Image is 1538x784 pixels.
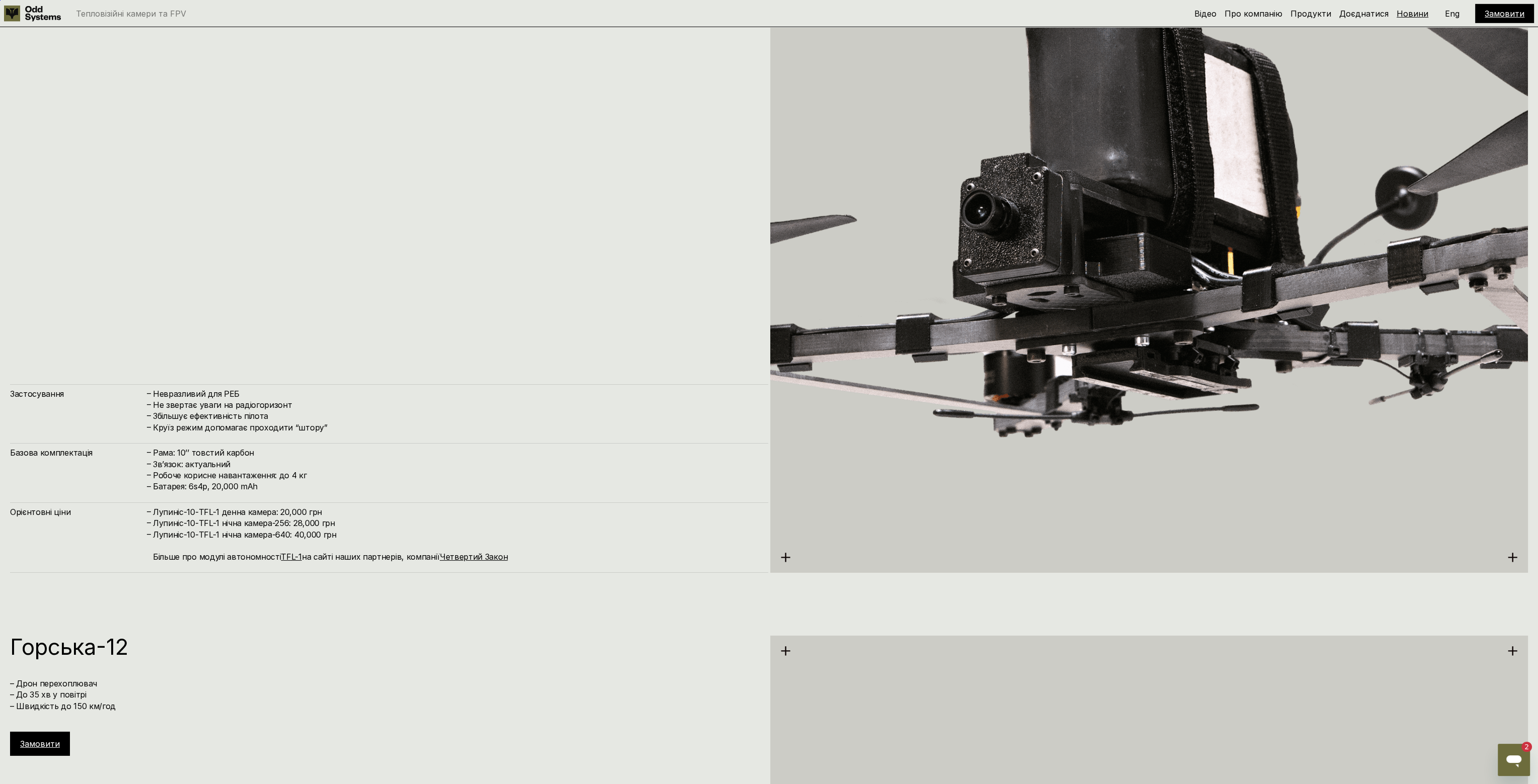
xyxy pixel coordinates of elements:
a: Доєднатися [1339,9,1389,19]
h4: Круїз режим допомагає проходити “штору” [153,422,758,433]
h1: Горська-12 [10,636,758,658]
h4: – [147,506,151,517]
h4: Застосування [10,388,146,399]
iframe: Кількість непрочитаних повідомлень [1512,742,1532,752]
h4: – [147,529,151,540]
h4: – [147,469,151,480]
a: Замовити [20,739,60,749]
h4: – [147,387,151,398]
h4: – [147,421,151,432]
h4: Збільшує ефективність пілота [153,410,758,421]
h4: Лупиніс-10-TFL-1 нічна камера-256: 28,000 грн [153,517,758,529]
h4: – [147,447,151,458]
h4: Лупиніс-10-TFL-1 денна камера: 20,000 грн [153,506,758,517]
a: Відео [1194,9,1217,19]
a: TFL-1 [281,552,301,562]
h4: – Дрон перехоплювач – До 35 хв у повітрі – Швидкість до 150 км/год [10,678,758,712]
h4: Батарея: 6s4p, 20,000 mAh [153,481,758,492]
h4: Лупиніс-10-TFL-1 нічна камера-640: 40,000 грн Більше про модулі автономності на сайті наших партн... [153,529,758,563]
h4: Зв’язок: актуальний [153,459,758,470]
a: Замовити [1485,9,1524,19]
iframe: Кнопка для запуску вікна повідомлень, непрочитаних повідомлень: 2 [1498,744,1530,776]
p: Eng [1445,10,1460,18]
a: Продукти [1290,9,1331,19]
p: Тепловізійні камери та FPV [76,10,186,18]
a: Про компанію [1225,9,1282,19]
h4: Базова комплектація [10,447,146,458]
a: Новини [1397,9,1428,19]
a: Четвертий Закон [440,552,508,562]
h4: Рама: 10’’ товстий карбон [153,447,758,458]
h4: Робоче корисне навантаження: до 4 кг [153,470,758,481]
h4: – [147,480,151,491]
h4: Орієнтовні ціни [10,506,146,517]
h4: Невразливий для РЕБ [153,388,758,399]
h4: – [147,458,151,469]
h4: – [147,517,151,528]
h4: Не звертає уваги на радіогоризонт [153,399,758,410]
h4: – [147,410,151,421]
h4: – [147,399,151,410]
